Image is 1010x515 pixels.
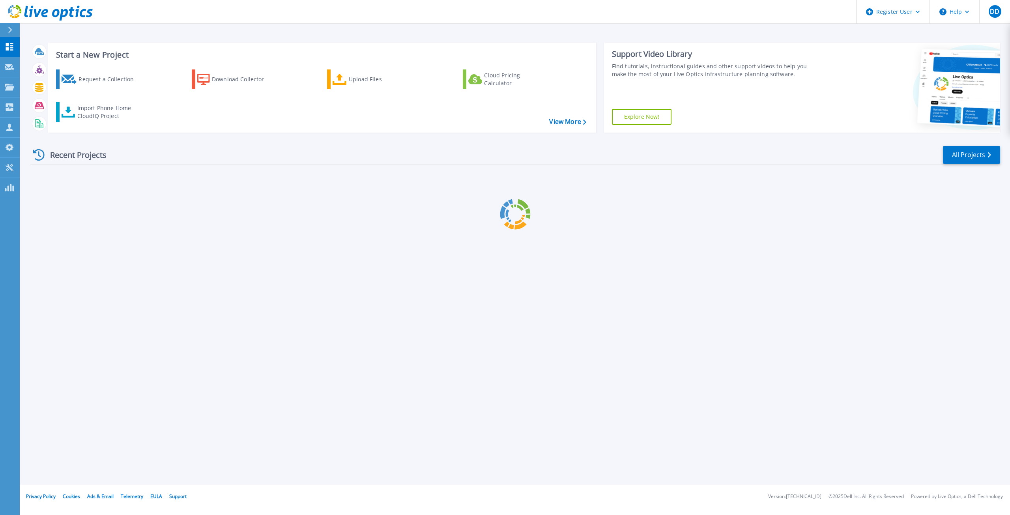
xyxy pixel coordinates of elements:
div: Import Phone Home CloudIQ Project [77,104,139,120]
span: DD [990,8,999,15]
div: Find tutorials, instructional guides and other support videos to help you make the most of your L... [612,62,817,78]
div: Cloud Pricing Calculator [484,71,547,87]
a: EULA [150,493,162,500]
a: Cloud Pricing Calculator [463,69,551,89]
a: Explore Now! [612,109,672,125]
div: Download Collector [212,71,275,87]
a: Support [169,493,187,500]
a: Request a Collection [56,69,144,89]
a: Privacy Policy [26,493,56,500]
div: Support Video Library [612,49,817,59]
a: View More [549,118,586,125]
a: Cookies [63,493,80,500]
a: Download Collector [192,69,280,89]
a: All Projects [943,146,1000,164]
a: Telemetry [121,493,143,500]
li: © 2025 Dell Inc. All Rights Reserved [829,494,904,499]
h3: Start a New Project [56,51,586,59]
div: Recent Projects [30,145,117,165]
a: Upload Files [327,69,415,89]
div: Request a Collection [79,71,142,87]
a: Ads & Email [87,493,114,500]
li: Powered by Live Optics, a Dell Technology [911,494,1003,499]
div: Upload Files [349,71,412,87]
li: Version: [TECHNICAL_ID] [768,494,821,499]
